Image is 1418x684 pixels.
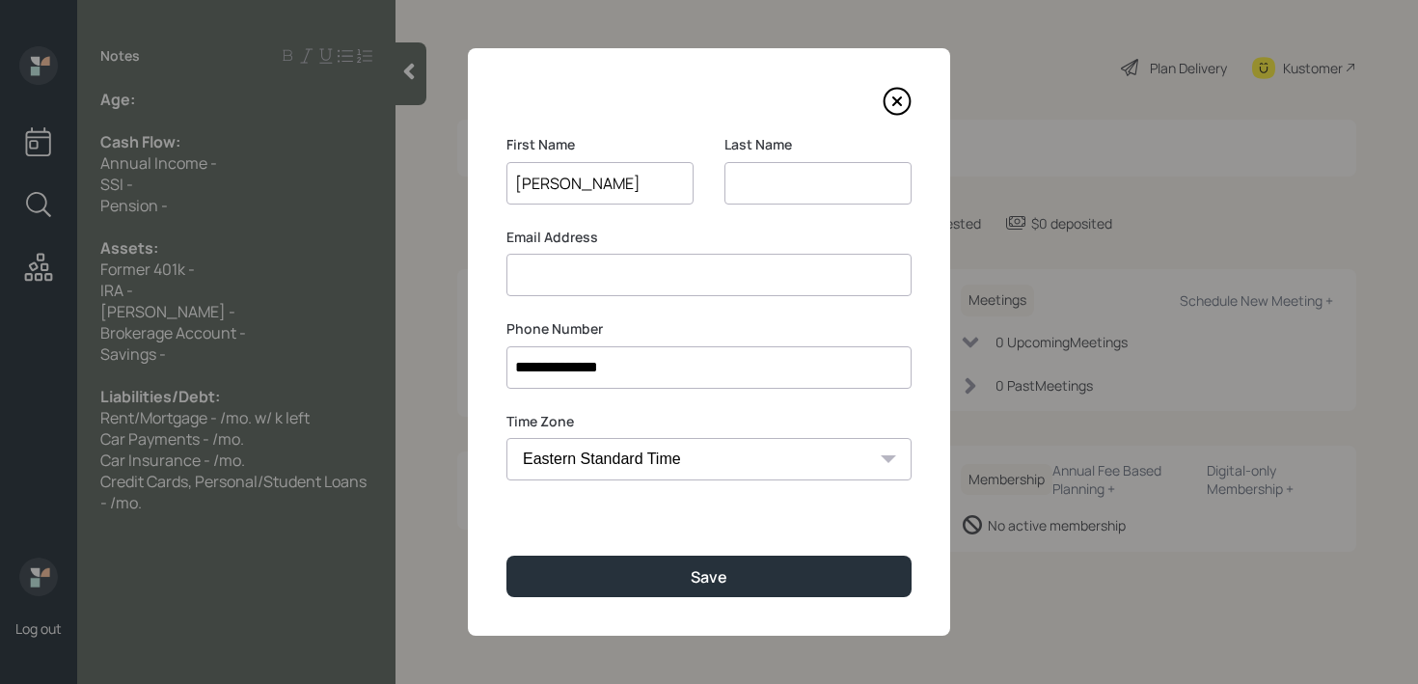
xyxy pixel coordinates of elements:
[506,319,912,339] label: Phone Number
[691,566,727,588] div: Save
[506,556,912,597] button: Save
[506,412,912,431] label: Time Zone
[724,135,912,154] label: Last Name
[506,135,694,154] label: First Name
[506,228,912,247] label: Email Address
